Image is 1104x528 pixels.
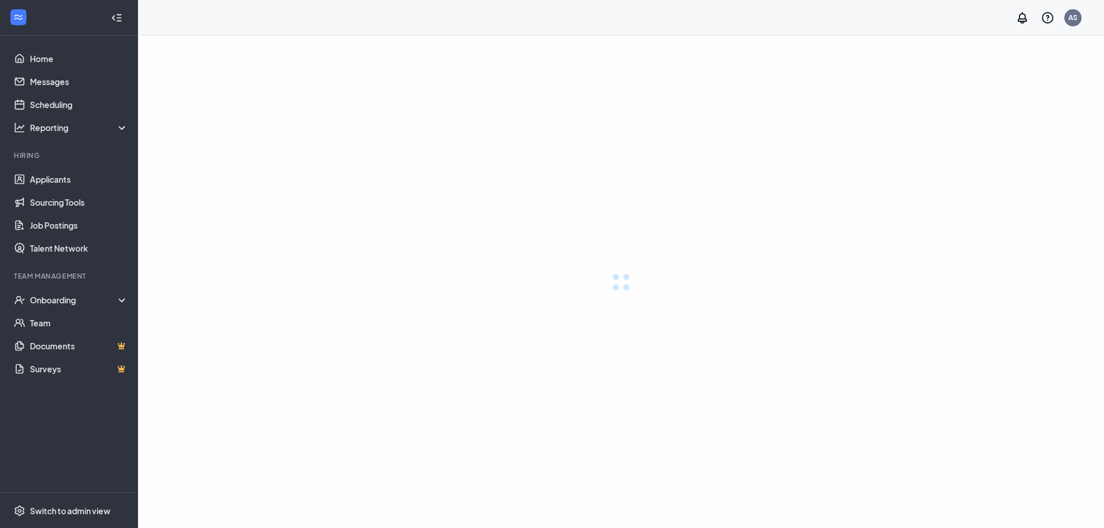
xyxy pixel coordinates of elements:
[14,505,25,517] svg: Settings
[111,12,122,24] svg: Collapse
[30,122,129,133] div: Reporting
[30,294,129,306] div: Onboarding
[14,151,126,160] div: Hiring
[1068,13,1078,22] div: AS
[1015,11,1029,25] svg: Notifications
[14,271,126,281] div: Team Management
[14,294,25,306] svg: UserCheck
[30,168,128,191] a: Applicants
[30,93,128,116] a: Scheduling
[30,191,128,214] a: Sourcing Tools
[30,311,128,334] a: Team
[30,357,128,380] a: SurveysCrown
[30,237,128,260] a: Talent Network
[13,11,24,23] svg: WorkstreamLogo
[14,122,25,133] svg: Analysis
[30,214,128,237] a: Job Postings
[30,47,128,70] a: Home
[1041,11,1055,25] svg: QuestionInfo
[30,505,110,517] div: Switch to admin view
[30,334,128,357] a: DocumentsCrown
[30,70,128,93] a: Messages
